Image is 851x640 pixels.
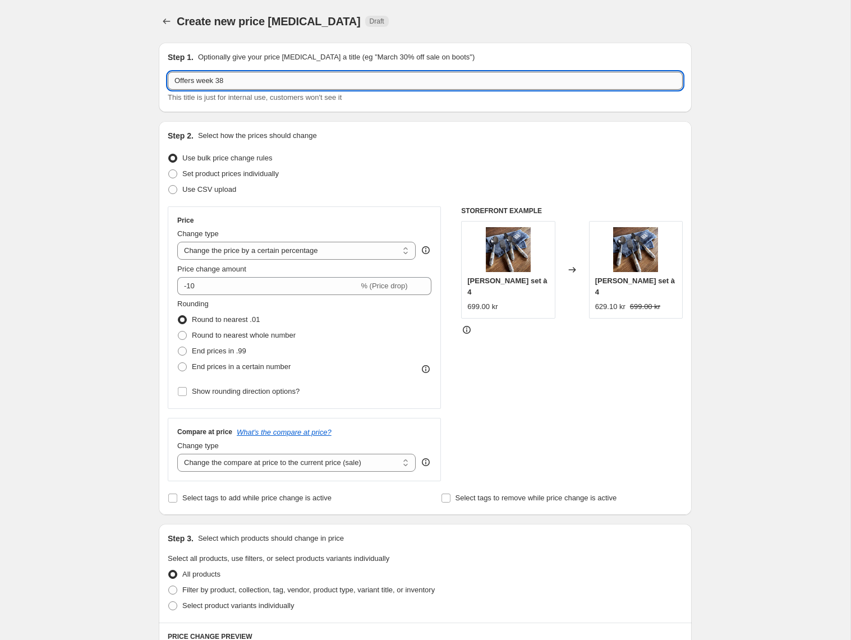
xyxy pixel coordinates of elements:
span: Use bulk price change rules [182,154,272,162]
span: Show rounding direction options? [192,387,300,395]
span: End prices in .99 [192,347,246,355]
div: help [420,245,431,256]
span: Set product prices individually [182,169,279,178]
span: Draft [370,17,384,26]
span: Filter by product, collection, tag, vendor, product type, variant title, or inventory [182,586,435,594]
span: Change type [177,229,219,238]
span: This title is just for internal use, customers won't see it [168,93,342,102]
button: Price change jobs [159,13,174,29]
img: alexandrabestikk_lite_feb20_jpg_44169_e052a930-f28c-4cda-8292-01302641ccea_80x.jpg [613,227,658,272]
span: [PERSON_NAME] set à 4 [595,277,675,296]
h6: STOREFRONT EXAMPLE [461,206,683,215]
img: alexandrabestikk_lite_feb20_jpg_44169_e052a930-f28c-4cda-8292-01302641ccea_80x.jpg [486,227,531,272]
span: Select tags to remove while price change is active [456,494,617,502]
span: End prices in a certain number [192,362,291,371]
span: % (Price drop) [361,282,407,290]
strike: 699.00 kr [630,301,660,312]
button: What's the compare at price? [237,428,332,436]
span: Round to nearest .01 [192,315,260,324]
div: 629.10 kr [595,301,625,312]
p: Select which products should change in price [198,533,344,544]
span: Select all products, use filters, or select products variants individually [168,554,389,563]
div: 699.00 kr [467,301,498,312]
h2: Step 2. [168,130,194,141]
span: Round to nearest whole number [192,331,296,339]
span: Change type [177,441,219,450]
h3: Price [177,216,194,225]
h2: Step 1. [168,52,194,63]
span: Create new price [MEDICAL_DATA] [177,15,361,27]
span: [PERSON_NAME] set à 4 [467,277,547,296]
span: Select tags to add while price change is active [182,494,332,502]
input: -15 [177,277,358,295]
span: All products [182,570,220,578]
p: Optionally give your price [MEDICAL_DATA] a title (eg "March 30% off sale on boots") [198,52,475,63]
span: Price change amount [177,265,246,273]
h3: Compare at price [177,427,232,436]
input: 30% off holiday sale [168,72,683,90]
span: Rounding [177,300,209,308]
span: Select product variants individually [182,601,294,610]
h2: Step 3. [168,533,194,544]
span: Use CSV upload [182,185,236,194]
p: Select how the prices should change [198,130,317,141]
div: help [420,457,431,468]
